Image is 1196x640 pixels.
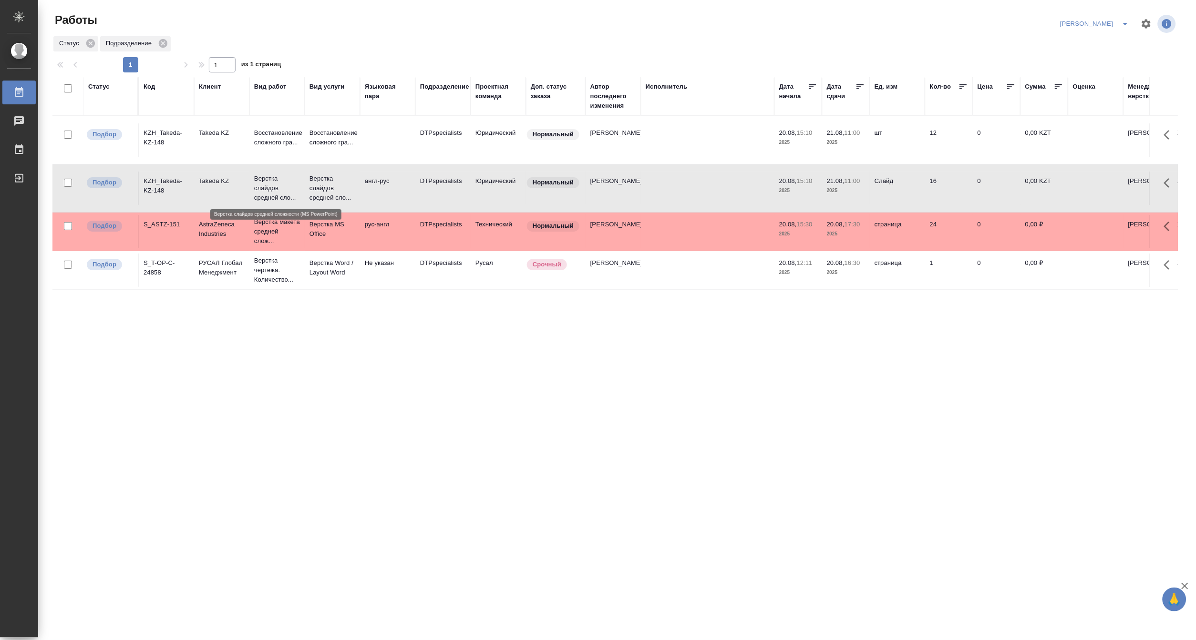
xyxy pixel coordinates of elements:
div: Можно подбирать исполнителей [86,258,133,271]
td: Слайд [870,172,925,205]
div: Код [144,82,155,91]
td: DTPspecialists [415,123,471,157]
p: 2025 [827,229,865,239]
div: Дата сдачи [827,82,856,101]
td: Не указан [360,254,415,287]
div: Подразделение [100,36,171,51]
p: 20.08, [827,259,845,266]
p: Верстка MS Office [309,220,355,239]
td: Русал [471,254,526,287]
div: Проектная команда [475,82,521,101]
div: Вид работ [254,82,287,91]
div: S_ASTZ-151 [144,220,189,229]
p: Подбор [93,178,116,187]
p: Подразделение [106,39,155,48]
p: [PERSON_NAME] [1128,176,1174,186]
td: 0 [973,172,1021,205]
td: 16 [925,172,973,205]
p: 16:30 [845,259,860,266]
p: Срочный [533,260,561,269]
p: Нормальный [533,130,574,139]
div: Сумма [1025,82,1046,91]
p: Восстановление сложного гра... [309,128,355,147]
td: Технический [471,215,526,248]
td: страница [870,254,925,287]
span: Посмотреть информацию [1158,15,1178,33]
p: 21.08, [827,129,845,136]
td: 0,00 ₽ [1021,254,1068,287]
p: Нормальный [533,221,574,231]
td: страница [870,215,925,248]
span: из 1 страниц [241,59,281,72]
button: Здесь прячутся важные кнопки [1158,172,1181,194]
div: Дата начала [779,82,808,101]
p: 11:00 [845,129,860,136]
div: Менеджеры верстки [1128,82,1174,101]
td: DTPspecialists [415,172,471,205]
p: Подбор [93,260,116,269]
td: DTPspecialists [415,254,471,287]
p: 12:11 [797,259,813,266]
p: 20.08, [779,221,797,228]
td: рус-англ [360,215,415,248]
p: 2025 [779,138,817,147]
div: Можно подбирать исполнителей [86,220,133,233]
p: 20.08, [779,177,797,184]
div: Кол-во [930,82,951,91]
td: [PERSON_NAME] [586,172,641,205]
div: Языковая пара [365,82,411,101]
td: 0,00 KZT [1021,172,1068,205]
div: Клиент [199,82,221,91]
div: Цена [978,82,993,91]
td: англ-рус [360,172,415,205]
div: KZH_Takeda-KZ-148 [144,176,189,195]
div: KZH_Takeda-KZ-148 [144,128,189,147]
div: Подразделение [420,82,469,91]
td: [PERSON_NAME] [586,215,641,248]
p: 15:10 [797,129,813,136]
button: Здесь прячутся важные кнопки [1158,123,1181,146]
p: Нормальный [533,178,574,187]
p: 20.08, [827,221,845,228]
p: Статус [59,39,82,48]
p: Верстка слайдов средней сло... [309,174,355,203]
div: Статус [88,82,110,91]
td: DTPspecialists [415,215,471,248]
p: [PERSON_NAME] [1128,258,1174,268]
p: Верстка слайдов средней сло... [254,174,300,203]
td: 0 [973,123,1021,157]
div: Доп. статус заказа [531,82,581,101]
div: Автор последнего изменения [590,82,636,111]
td: [PERSON_NAME] [586,123,641,157]
p: Верстка чертежа. Количество... [254,256,300,284]
div: Вид услуги [309,82,345,91]
p: Takeda KZ [199,128,245,138]
button: 🙏 [1163,588,1186,611]
p: 2025 [779,186,817,195]
td: 1 [925,254,973,287]
p: 2025 [779,268,817,277]
p: 2025 [827,268,865,277]
button: Здесь прячутся важные кнопки [1158,215,1181,238]
p: РУСАЛ Глобал Менеджмент [199,258,245,277]
p: Подбор [93,130,116,139]
td: Юридический [471,172,526,205]
p: 2025 [827,186,865,195]
td: 12 [925,123,973,157]
p: Верстка макета средней слож... [254,217,300,246]
div: split button [1058,16,1135,31]
div: Ед. изм [875,82,898,91]
button: Здесь прячутся важные кнопки [1158,254,1181,276]
span: 🙏 [1166,589,1183,610]
p: 20.08, [779,129,797,136]
p: 2025 [779,229,817,239]
td: 0,00 KZT [1021,123,1068,157]
td: Юридический [471,123,526,157]
p: 11:00 [845,177,860,184]
p: [PERSON_NAME] [1128,220,1174,229]
p: Верстка Word / Layout Word [309,258,355,277]
td: 0,00 ₽ [1021,215,1068,248]
p: [PERSON_NAME] [1128,128,1174,138]
td: [PERSON_NAME] [586,254,641,287]
p: 21.08, [827,177,845,184]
